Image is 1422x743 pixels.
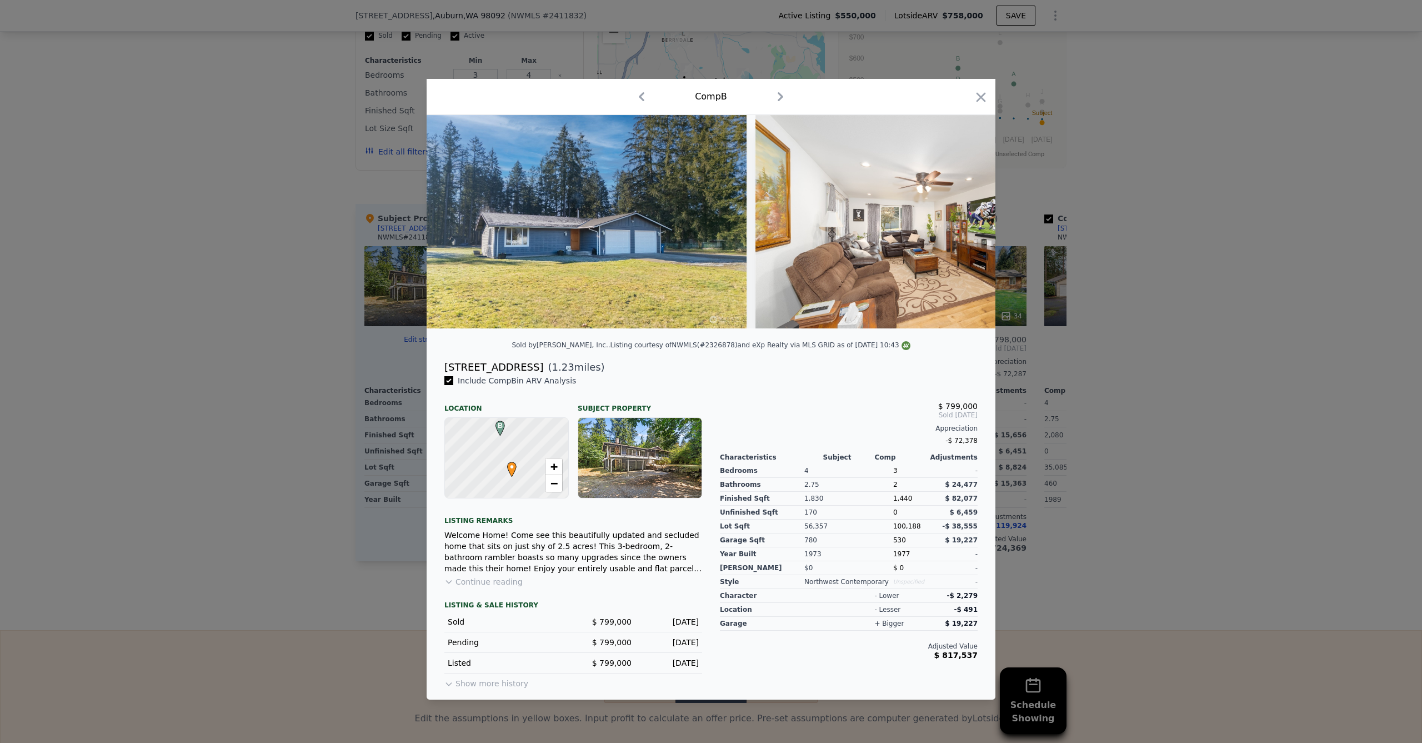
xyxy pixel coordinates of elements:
[947,592,978,600] span: -$ 2,279
[893,478,935,492] div: 2
[755,115,1075,328] img: Property Img
[935,464,978,478] div: -
[720,617,823,631] div: garage
[945,481,978,488] span: $ 24,477
[592,638,632,647] span: $ 799,000
[720,589,823,603] div: character
[444,395,569,413] div: Location
[427,115,747,328] img: Property Img
[804,561,893,575] div: $0
[804,506,893,520] div: 170
[804,464,893,478] div: 4
[874,453,926,462] div: Comp
[720,642,978,651] div: Adjusted Value
[934,651,978,660] span: $ 817,537
[578,395,702,413] div: Subject Property
[720,492,804,506] div: Finished Sqft
[545,475,562,492] a: Zoom out
[945,437,978,445] span: -$ 72,378
[720,411,978,420] span: Sold [DATE]
[695,90,727,103] div: Comp B
[893,536,906,544] span: 530
[720,424,978,433] div: Appreciation
[504,458,519,475] span: •
[935,561,978,575] div: -
[640,616,699,627] div: [DATE]
[874,605,900,614] div: - lesser
[592,617,632,626] span: $ 799,000
[543,360,604,375] span: ( miles)
[720,478,804,492] div: Bathrooms
[823,453,875,462] div: Subject
[720,506,804,520] div: Unfinished Sqft
[804,478,893,492] div: 2.75
[893,495,912,502] span: 1,440
[804,547,893,561] div: 1973
[902,341,910,350] img: NWMLS Logo
[893,467,898,475] span: 3
[945,536,978,544] span: $ 19,227
[720,603,823,617] div: location
[493,421,499,427] div: B
[935,575,978,589] div: -
[893,575,935,589] div: Unspecified
[893,508,898,516] span: 0
[444,601,702,612] div: LISTING & SALE HISTORY
[720,520,804,533] div: Lot Sqft
[592,659,632,667] span: $ 799,000
[720,575,804,589] div: Style
[448,637,564,648] div: Pending
[893,547,935,561] div: 1977
[954,606,978,614] span: -$ 491
[942,522,978,530] span: -$ 38,555
[550,460,558,473] span: +
[950,508,978,516] span: $ 6,459
[640,657,699,669] div: [DATE]
[720,453,823,462] div: Characteristics
[720,533,804,547] div: Garage Sqft
[804,533,893,547] div: 780
[804,492,893,506] div: 1,830
[444,360,543,375] div: [STREET_ADDRESS]
[804,520,893,533] div: 56,357
[893,522,921,530] span: 100,188
[444,530,702,574] div: Welcome Home! Come see this beautifully updated and secluded home that sits on just shy of 2.5 ac...
[453,376,580,385] span: Include Comp B in ARV Analysis
[893,564,904,572] span: $ 0
[945,620,978,627] span: $ 19,227
[874,591,899,600] div: - lower
[935,547,978,561] div: -
[504,462,511,468] div: •
[444,674,528,689] button: Show more history
[448,657,564,669] div: Listed
[512,341,610,349] div: Sold by [PERSON_NAME], Inc. .
[545,458,562,475] a: Zoom in
[444,507,702,525] div: Listing remarks
[493,421,508,431] span: B
[720,464,804,478] div: Bedrooms
[552,361,574,373] span: 1.23
[444,576,523,587] button: Continue reading
[720,561,804,575] div: [PERSON_NAME]
[550,476,558,490] span: −
[610,341,910,349] div: Listing courtesy of NWMLS (#2326878) and eXp Realty via MLS GRID as of [DATE] 10:43
[945,495,978,502] span: $ 82,077
[720,547,804,561] div: Year Built
[938,402,978,411] span: $ 799,000
[926,453,978,462] div: Adjustments
[640,637,699,648] div: [DATE]
[448,616,564,627] div: Sold
[804,575,893,589] div: Northwest Contemporary
[874,619,904,628] div: + bigger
